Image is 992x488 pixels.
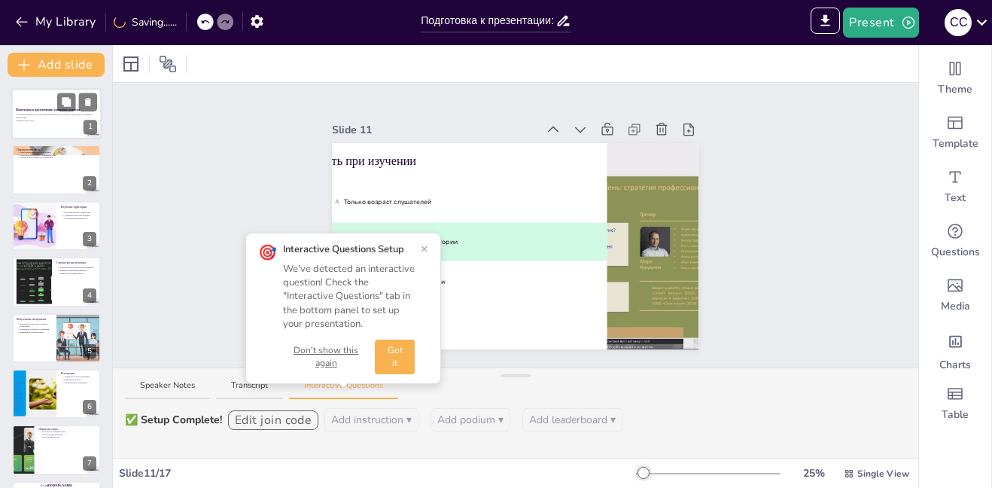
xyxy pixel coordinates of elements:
div: 3 [83,232,96,246]
span: Questions [931,245,980,260]
div: 7 [12,425,101,474]
div: 6 [12,369,101,419]
div: Add ready made slides [919,105,991,160]
div: 🎯 [258,242,277,264]
button: My Library [11,10,102,34]
span: Position [159,55,177,73]
p: Учет мнений других [42,436,96,439]
div: 25 % [796,465,832,481]
span: Table [942,407,969,422]
div: 7 [83,456,96,471]
input: Insert title [421,10,555,32]
p: Определение цели [17,147,96,151]
div: Add charts and graphs [919,322,991,377]
p: Выявление ошибок [64,378,96,381]
button: Edit join code [228,410,318,430]
span: Theme [938,82,972,97]
p: Корректировка содержания [64,381,96,384]
p: Визуальные материалы [17,316,52,321]
div: 2 [12,145,101,194]
p: Уверенность через репетицию [64,375,96,378]
div: We've detected an interactive question! Check the "Interactive Questions" tab in the bottom panel... [283,262,415,331]
div: Slide 11 / 17 [119,465,636,481]
span: Export to PowerPoint [811,8,840,38]
div: Add text boxes [919,160,991,214]
div: ✅ Setup Complete! [125,412,222,428]
p: Поддержка основного содержания [20,328,52,331]
p: Go to [17,483,96,488]
div: Change the overall theme [919,51,991,105]
p: Заключение подводит итоги [59,272,96,275]
p: Улучшение вовлеченности [64,217,96,220]
p: Обратная связь [38,427,96,432]
button: Add instruction ▾ [324,408,418,432]
button: Got it [375,340,415,374]
div: 5 [12,313,101,363]
p: Четкая структура помогает восприятию [59,267,96,270]
p: Структура презентации [56,261,96,265]
div: 4 [12,257,101,307]
button: Delete Slide [79,93,97,111]
div: Layout [119,52,143,76]
p: Репетиция [61,371,96,376]
button: Interactive Questions [289,380,398,400]
div: Add images, graphics, shapes or video [919,268,991,322]
strong: [DOMAIN_NAME] [47,484,72,487]
p: Изучение аудитории [61,205,96,209]
div: 3 [12,201,101,251]
p: Что важно учитывать при изучении аудитории? [231,152,470,186]
p: Generated with [URL] [16,119,97,122]
p: Изучение интересов аудитории [64,212,96,215]
p: Установите конкретные и измеримые цели [20,153,96,156]
button: Transcript [216,380,283,400]
span: Single View [857,467,909,480]
button: Add slide [8,53,105,77]
span: Media [941,299,970,314]
div: 2 [83,176,96,191]
div: Add a table [919,377,991,431]
div: 4 [83,288,96,303]
span: Template [933,136,978,151]
span: Только возраст слушателей [335,197,604,206]
div: Saving...... [114,14,177,30]
div: С С [945,9,972,36]
span: Время суток [335,316,604,326]
p: Улучшает фокусировку на содержании [20,156,96,159]
button: Add podium ▾ [431,408,510,432]
button: Add leaderboard ▾ [522,408,622,432]
p: Введение привлекает внимание [59,270,96,273]
div: 1 [84,120,97,135]
button: С С [945,8,972,38]
button: Duplicate Slide [57,93,75,111]
div: 6 [83,400,96,414]
span: Text [945,191,966,206]
strong: Подготовка к презентации: ключевые аспекты [16,108,81,111]
p: В этой презентации мы рассмотрим основные шаги и советы по подготовке к успешной презентации. [16,114,97,120]
div: Interactive Questions Setup [283,242,415,256]
button: Don't show this again [283,344,369,370]
p: Динамичность презентации [20,331,52,334]
span: A [335,197,339,206]
button: Speaker Notes [125,380,210,400]
span: Место проведения презентации [335,276,604,286]
p: Визуальные элементы улучшают восприятие [20,322,52,328]
button: × [421,242,428,255]
p: Адаптация стиля презентации [64,215,96,218]
p: Определение цели важно для успеха [20,151,96,154]
div: Get real-time input from your audience [919,214,991,268]
span: Интересы и потребности аудитории [335,236,604,246]
button: Present [843,8,918,38]
div: Slide 11 [332,122,536,138]
div: 5 [83,344,96,358]
span: Charts [939,358,971,373]
div: 1 [11,88,102,139]
p: Полезность обратной связи [42,431,96,434]
p: Конструктивная критика [42,433,96,436]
